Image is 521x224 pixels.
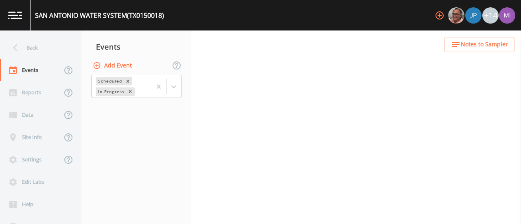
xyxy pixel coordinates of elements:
[123,77,132,85] div: Remove Scheduled
[448,7,465,24] div: Mike Franklin
[35,11,164,20] div: SAN ANTONIO WATER SYSTEM (TX0150018)
[96,87,126,96] div: In Progress
[81,37,191,57] div: Events
[126,87,135,96] div: Remove In Progress
[465,7,482,24] img: 41241ef155101aa6d92a04480b0d0000
[448,7,464,24] img: e2d790fa78825a4bb76dcb6ab311d44c
[8,11,22,19] img: logo
[91,58,135,73] button: Add Event
[482,7,499,24] div: +14
[444,37,514,52] button: Notes to Sampler
[499,7,515,24] img: a1ea4ff7c53760f38bef77ef7c6649bf
[465,7,482,24] div: Joshua gere Paul
[461,39,508,50] span: Notes to Sampler
[96,77,123,85] div: Scheduled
